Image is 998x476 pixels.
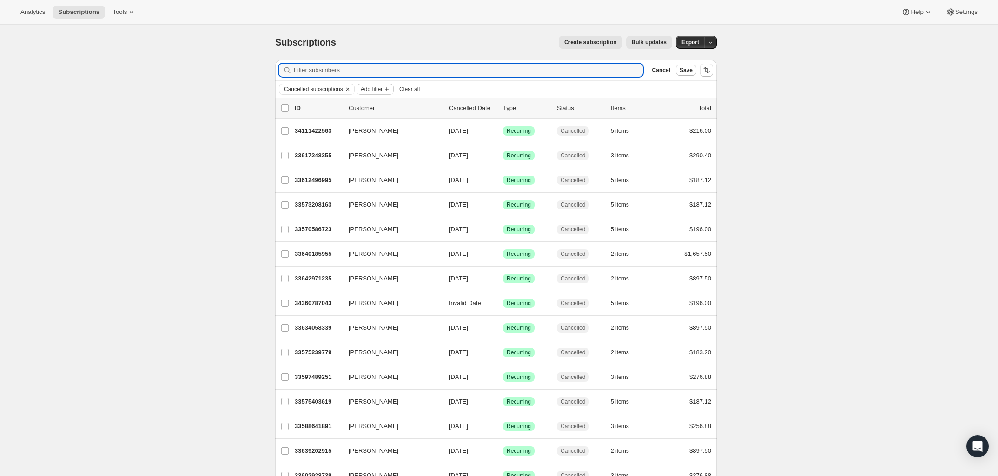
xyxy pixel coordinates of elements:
[689,324,711,331] span: $897.50
[295,104,341,113] p: ID
[689,373,711,380] span: $276.88
[561,300,585,307] span: Cancelled
[343,345,436,360] button: [PERSON_NAME]
[449,250,468,257] span: [DATE]
[507,275,531,282] span: Recurring
[699,104,711,113] p: Total
[940,6,983,19] button: Settings
[689,176,711,183] span: $187.12
[295,444,711,457] div: 33639202915[PERSON_NAME][DATE]SuccessRecurringCancelled2 items$897.50
[507,201,531,209] span: Recurring
[507,324,531,332] span: Recurring
[955,8,978,16] span: Settings
[279,84,343,94] button: Cancelled subscriptions
[611,152,629,159] span: 3 items
[611,250,629,258] span: 2 items
[295,346,711,359] div: 33575239779[PERSON_NAME][DATE]SuccessRecurringCancelled2 items$183.20
[449,373,468,380] span: [DATE]
[295,249,341,259] p: 33640185955
[343,296,436,311] button: [PERSON_NAME]
[295,272,711,285] div: 33642971235[PERSON_NAME][DATE]SuccessRecurringCancelled2 items$897.50
[561,152,585,159] span: Cancelled
[559,36,622,49] button: Create subscription
[689,226,711,233] span: $196.00
[449,398,468,405] span: [DATE]
[507,176,531,184] span: Recurring
[349,422,398,431] span: [PERSON_NAME]
[449,324,468,331] span: [DATE]
[700,64,713,77] button: Sort the results
[966,435,989,457] div: Open Intercom Messenger
[295,151,341,160] p: 33617248355
[680,66,693,74] span: Save
[449,176,468,183] span: [DATE]
[561,201,585,209] span: Cancelled
[507,447,531,455] span: Recurring
[611,324,629,332] span: 2 items
[689,300,711,306] span: $196.00
[343,222,436,237] button: [PERSON_NAME]
[295,371,711,384] div: 33597489251[PERSON_NAME][DATE]SuccessRecurringCancelled3 items$276.88
[611,272,639,285] button: 2 items
[295,274,341,283] p: 33642971235
[295,420,711,433] div: 33588641891[PERSON_NAME][DATE]SuccessRecurringCancelled3 items$256.88
[349,249,398,259] span: [PERSON_NAME]
[449,300,481,306] span: Invalid Date
[611,176,629,184] span: 5 items
[349,397,398,406] span: [PERSON_NAME]
[611,346,639,359] button: 2 items
[295,124,711,137] div: 34111422563[PERSON_NAME][DATE]SuccessRecurringCancelled5 items$216.00
[343,271,436,286] button: [PERSON_NAME]
[611,444,639,457] button: 2 items
[676,65,696,76] button: Save
[343,84,352,94] button: Clear
[611,223,639,236] button: 5 items
[681,39,699,46] span: Export
[507,127,531,135] span: Recurring
[561,324,585,332] span: Cancelled
[689,201,711,208] span: $187.12
[349,274,398,283] span: [PERSON_NAME]
[449,127,468,134] span: [DATE]
[611,226,629,233] span: 5 items
[284,85,343,93] span: Cancelled subscriptions
[53,6,105,19] button: Subscriptions
[611,297,639,310] button: 5 items
[689,398,711,405] span: $187.12
[611,275,629,282] span: 2 items
[561,250,585,258] span: Cancelled
[561,423,585,430] span: Cancelled
[107,6,142,19] button: Tools
[295,104,711,113] div: IDCustomerCancelled DateTypeStatusItemsTotal
[557,104,603,113] p: Status
[503,104,549,113] div: Type
[611,321,639,334] button: 2 items
[343,173,436,188] button: [PERSON_NAME]
[689,423,711,430] span: $256.88
[295,321,711,334] div: 33634058339[PERSON_NAME][DATE]SuccessRecurringCancelled2 items$897.50
[564,39,617,46] span: Create subscription
[449,423,468,430] span: [DATE]
[449,349,468,356] span: [DATE]
[275,37,336,47] span: Subscriptions
[507,398,531,405] span: Recurring
[626,36,672,49] button: Bulk updates
[561,275,585,282] span: Cancelled
[611,420,639,433] button: 3 items
[611,349,629,356] span: 2 items
[896,6,938,19] button: Help
[15,6,51,19] button: Analytics
[349,126,398,136] span: [PERSON_NAME]
[507,152,531,159] span: Recurring
[349,323,398,333] span: [PERSON_NAME]
[632,39,667,46] span: Bulk updates
[507,250,531,258] span: Recurring
[449,201,468,208] span: [DATE]
[349,104,442,113] p: Customer
[507,349,531,356] span: Recurring
[349,151,398,160] span: [PERSON_NAME]
[295,372,341,382] p: 33597489251
[449,275,468,282] span: [DATE]
[611,447,629,455] span: 2 items
[295,149,711,162] div: 33617248355[PERSON_NAME][DATE]SuccessRecurringCancelled3 items$290.40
